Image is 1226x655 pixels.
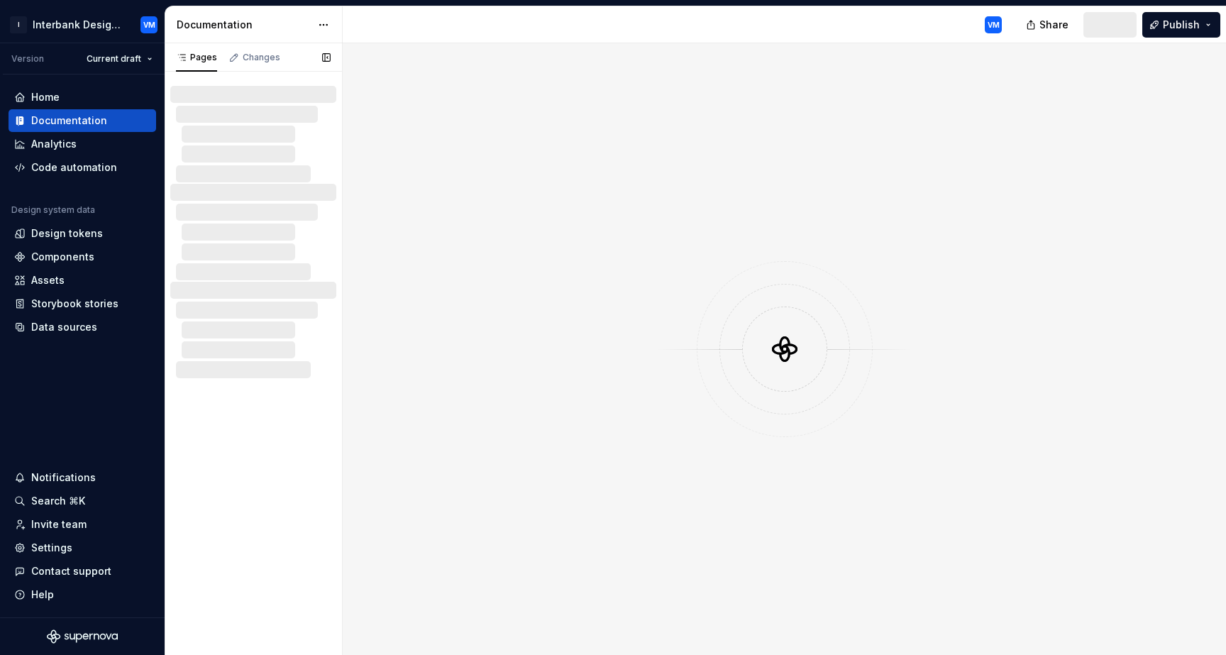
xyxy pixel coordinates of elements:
button: IInterbank Design SystemVM [3,9,162,40]
div: VM [988,19,1000,31]
div: I [10,16,27,33]
div: Documentation [31,114,107,128]
button: Search ⌘K [9,490,156,512]
button: Share [1019,12,1078,38]
div: Assets [31,273,65,287]
div: Version [11,53,44,65]
a: Analytics [9,133,156,155]
div: Changes [243,52,280,63]
div: Contact support [31,564,111,578]
div: Search ⌘K [31,494,85,508]
a: Assets [9,269,156,292]
button: Publish [1142,12,1220,38]
a: Components [9,246,156,268]
div: Interbank Design System [33,18,123,32]
div: Code automation [31,160,117,175]
span: Current draft [87,53,141,65]
div: Design system data [11,204,95,216]
button: Help [9,583,156,606]
div: Invite team [31,517,87,532]
a: Data sources [9,316,156,338]
div: Data sources [31,320,97,334]
svg: Supernova Logo [47,629,118,644]
button: Contact support [9,560,156,583]
div: Components [31,250,94,264]
a: Documentation [9,109,156,132]
a: Code automation [9,156,156,179]
div: Storybook stories [31,297,118,311]
div: Documentation [177,18,311,32]
div: Design tokens [31,226,103,241]
div: Help [31,588,54,602]
div: Settings [31,541,72,555]
div: VM [143,19,155,31]
a: Invite team [9,513,156,536]
div: Analytics [31,137,77,151]
span: Publish [1163,18,1200,32]
a: Design tokens [9,222,156,245]
a: Home [9,86,156,109]
button: Notifications [9,466,156,489]
a: Settings [9,536,156,559]
a: Storybook stories [9,292,156,315]
button: Current draft [80,49,159,69]
div: Home [31,90,60,104]
div: Notifications [31,470,96,485]
div: Pages [176,52,217,63]
span: Share [1039,18,1068,32]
